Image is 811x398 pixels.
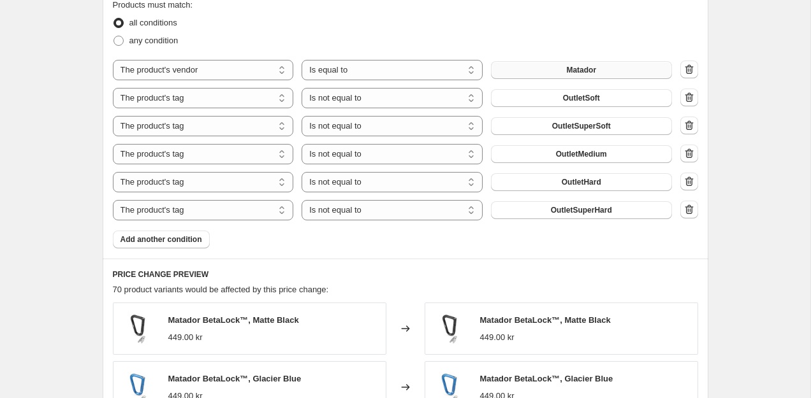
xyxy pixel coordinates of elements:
button: OutletSuperSoft [491,117,672,135]
h6: PRICE CHANGE PREVIEW [113,269,698,280]
button: Matador [491,61,672,79]
span: OutletMedium [556,149,607,159]
span: any condition [129,36,179,45]
img: MAT-BET-LOC-MB-01_80x.webp [120,309,158,348]
span: 70 product variants would be affected by this price change: [113,285,329,294]
div: 449.00 kr [168,331,203,344]
span: OutletSoft [563,93,600,103]
span: OutletSuperSoft [552,121,611,131]
button: OutletSuperHard [491,201,672,219]
span: Add another condition [121,234,202,245]
span: all conditions [129,18,177,27]
div: 449.00 kr [480,331,515,344]
span: Matador BetaLock™, Glacier Blue [168,374,302,383]
span: Matador BetaLock™, Matte Black [480,315,611,325]
span: OutletSuperHard [551,205,612,215]
span: Matador [566,65,596,75]
span: Matador BetaLock™, Glacier Blue [480,374,613,383]
img: MAT-BET-LOC-MB-01_80x.webp [432,309,470,348]
button: Add another condition [113,231,210,248]
span: OutletHard [562,177,601,187]
button: OutletSoft [491,89,672,107]
span: Matador BetaLock™, Matte Black [168,315,299,325]
button: OutletHard [491,173,672,191]
button: OutletMedium [491,145,672,163]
